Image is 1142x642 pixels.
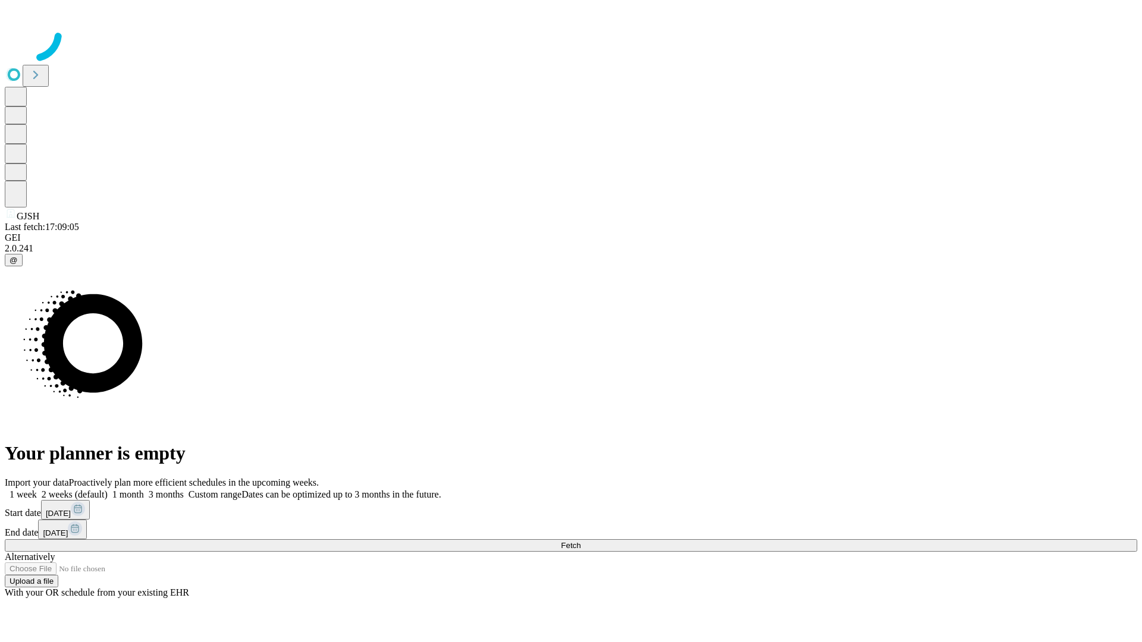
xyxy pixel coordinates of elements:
[41,500,90,520] button: [DATE]
[5,500,1137,520] div: Start date
[5,587,189,597] span: With your OR schedule from your existing EHR
[149,489,184,499] span: 3 months
[5,575,58,587] button: Upload a file
[10,489,37,499] span: 1 week
[5,520,1137,539] div: End date
[38,520,87,539] button: [DATE]
[5,254,23,266] button: @
[5,539,1137,552] button: Fetch
[17,211,39,221] span: GJSH
[42,489,108,499] span: 2 weeks (default)
[561,541,581,550] span: Fetch
[241,489,441,499] span: Dates can be optimized up to 3 months in the future.
[43,528,68,537] span: [DATE]
[5,552,55,562] span: Alternatively
[10,256,18,265] span: @
[5,222,79,232] span: Last fetch: 17:09:05
[189,489,241,499] span: Custom range
[5,232,1137,243] div: GEI
[5,243,1137,254] div: 2.0.241
[5,477,69,487] span: Import your data
[112,489,144,499] span: 1 month
[69,477,319,487] span: Proactively plan more efficient schedules in the upcoming weeks.
[46,509,71,518] span: [DATE]
[5,442,1137,464] h1: Your planner is empty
